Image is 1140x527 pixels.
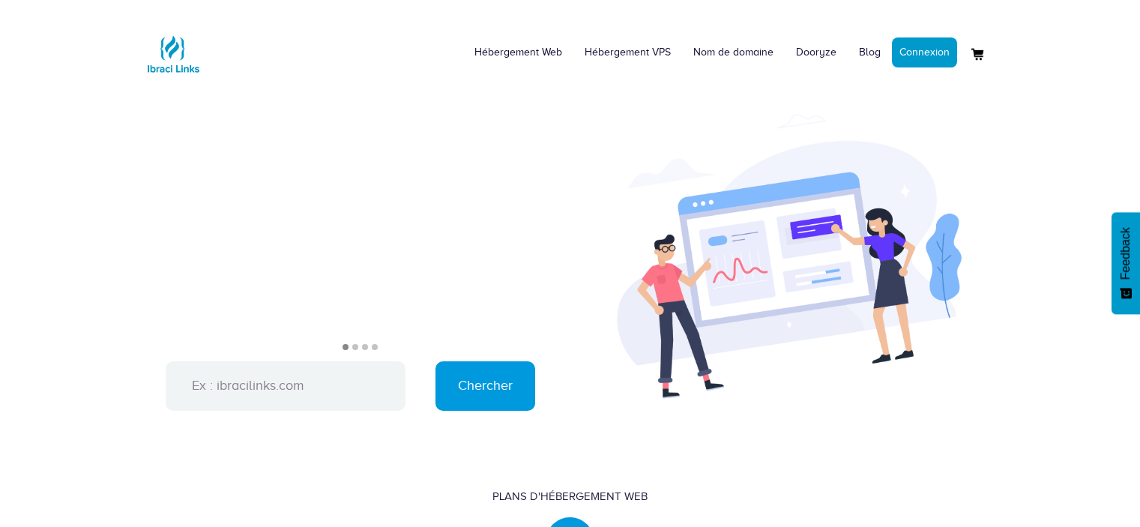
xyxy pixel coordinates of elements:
img: Logo Ibraci Links [143,24,203,84]
a: Nom de domaine [682,30,785,75]
a: Blog [848,30,892,75]
a: Connexion [892,37,957,67]
input: Ex : ibracilinks.com [166,361,405,411]
a: Logo Ibraci Links [143,11,203,84]
a: Hébergement Web [463,30,573,75]
div: Plans d'hébergement Web [492,489,648,505]
button: Feedback - Afficher l’enquête [1112,212,1140,314]
span: Feedback [1119,227,1133,280]
a: Dooryze [785,30,848,75]
a: Hébergement VPS [573,30,682,75]
input: Chercher [435,361,535,411]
